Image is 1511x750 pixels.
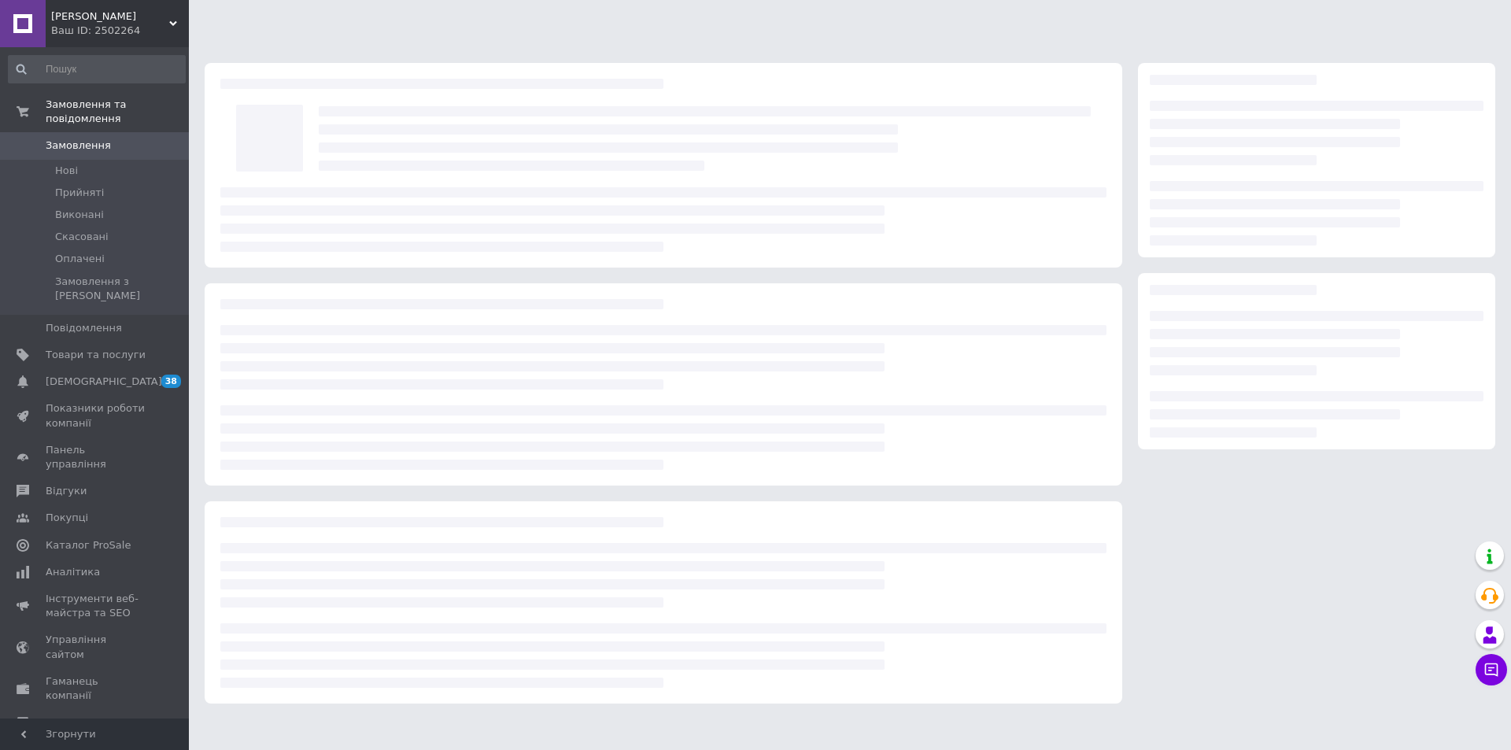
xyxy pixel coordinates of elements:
span: Замовлення та повідомлення [46,98,189,126]
span: 38 [161,375,181,388]
span: Відгуки [46,484,87,498]
span: Замовлення з [PERSON_NAME] [55,275,184,303]
span: Прийняті [55,186,104,200]
span: Anny Store [51,9,169,24]
span: Гаманець компанії [46,674,146,703]
span: Повідомлення [46,321,122,335]
span: Покупці [46,511,88,525]
div: Ваш ID: 2502264 [51,24,189,38]
span: Оплачені [55,252,105,266]
span: Аналітика [46,565,100,579]
span: Нові [55,164,78,178]
span: Скасовані [55,230,109,244]
span: Панель управління [46,443,146,471]
span: Замовлення [46,139,111,153]
input: Пошук [8,55,186,83]
span: Показники роботи компанії [46,401,146,430]
span: Інструменти веб-майстра та SEO [46,592,146,620]
button: Чат з покупцем [1476,654,1507,685]
span: Товари та послуги [46,348,146,362]
span: Виконані [55,208,104,222]
span: Маркет [46,715,86,730]
span: Управління сайтом [46,633,146,661]
span: Каталог ProSale [46,538,131,552]
span: [DEMOGRAPHIC_DATA] [46,375,162,389]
